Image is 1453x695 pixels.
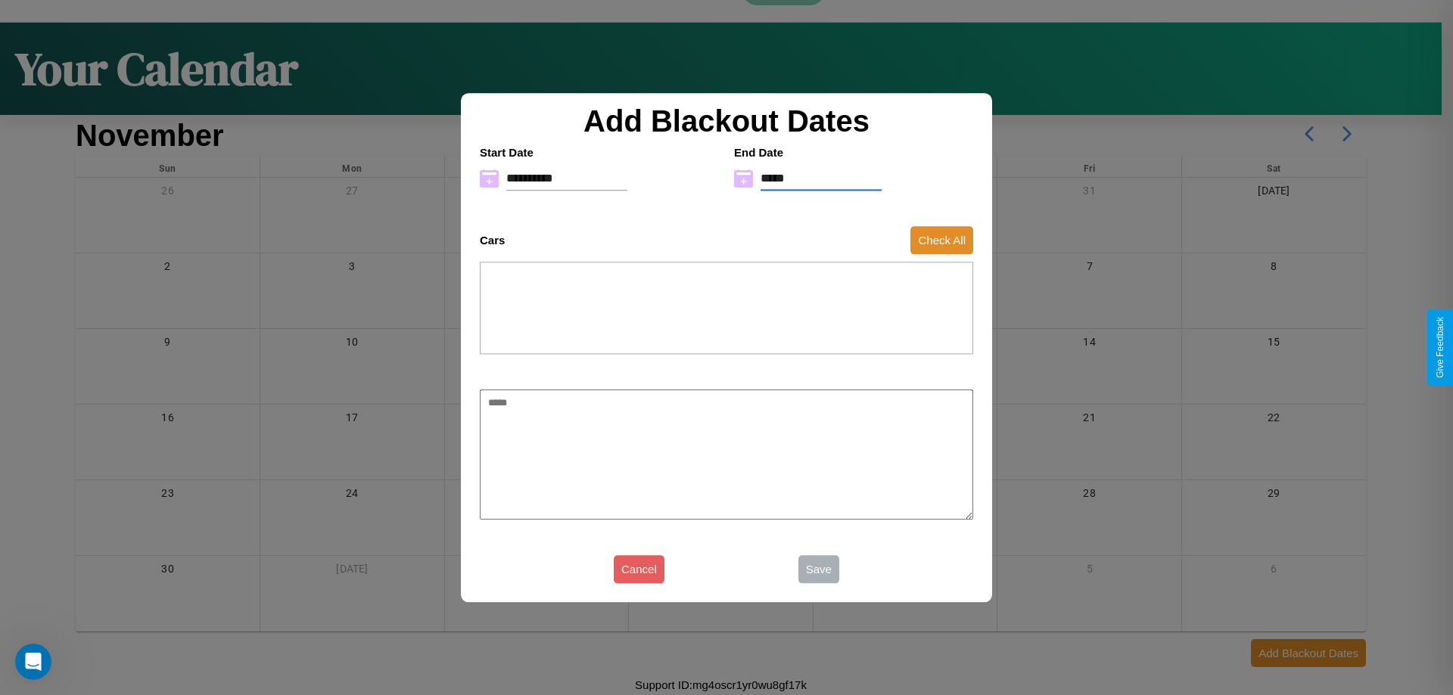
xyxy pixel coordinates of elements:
[480,146,719,159] h4: Start Date
[1435,317,1445,378] div: Give Feedback
[472,104,981,138] h2: Add Blackout Dates
[910,226,973,254] button: Check All
[798,555,839,583] button: Save
[734,146,973,159] h4: End Date
[15,644,51,680] iframe: Intercom live chat
[614,555,664,583] button: Cancel
[480,234,505,247] h4: Cars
